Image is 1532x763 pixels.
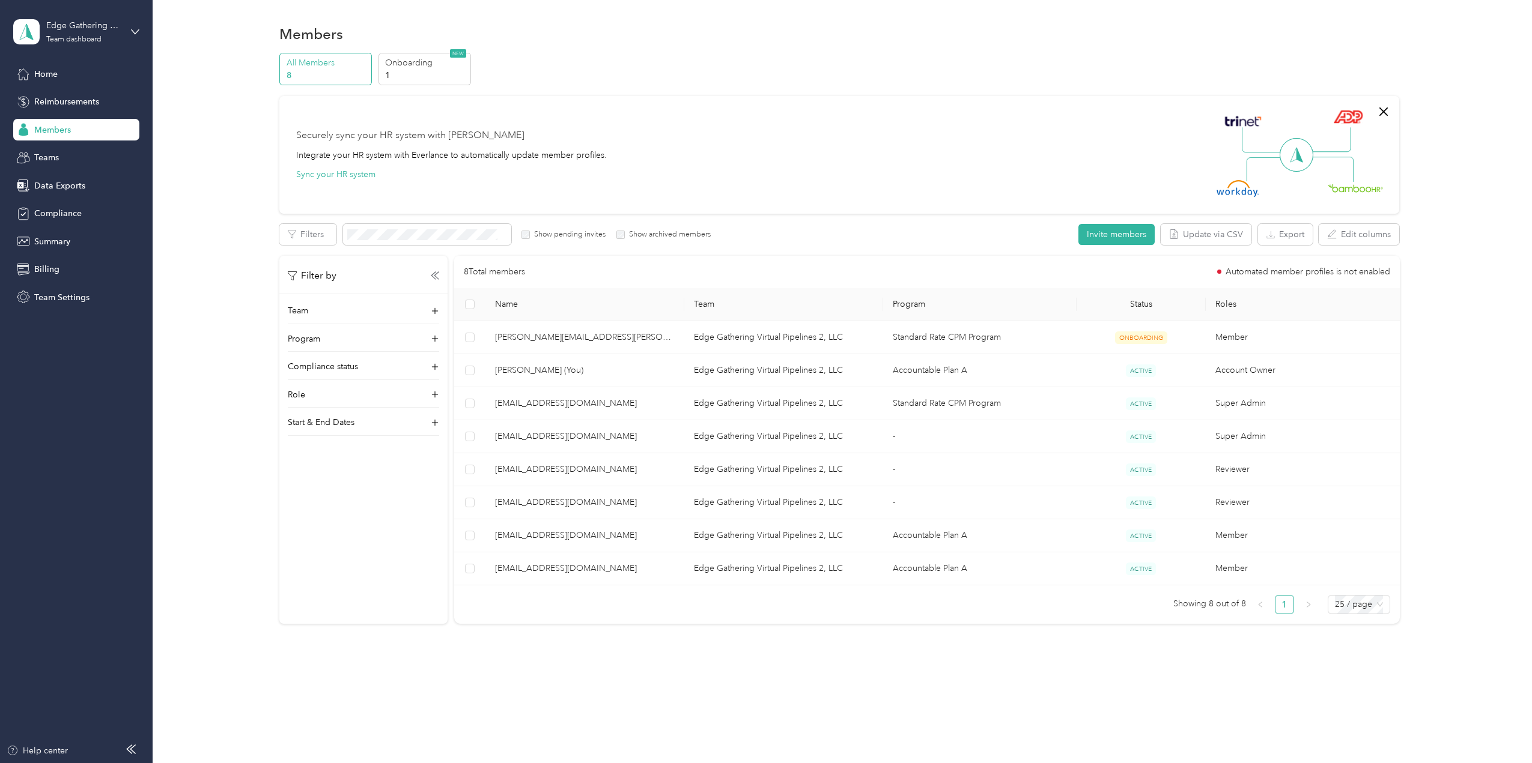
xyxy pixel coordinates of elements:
div: Securely sync your HR system with [PERSON_NAME] [296,128,524,143]
span: Members [34,124,71,136]
td: Member [1206,321,1405,354]
span: ACTIVE [1126,562,1156,575]
img: ADP [1334,110,1363,124]
h1: Members [279,28,343,40]
span: [PERSON_NAME][EMAIL_ADDRESS][PERSON_NAME][DOMAIN_NAME] [495,331,675,344]
span: ACTIVE [1126,529,1156,542]
td: favr2+edgelng@everlance.com [485,486,684,519]
span: ACTIVE [1126,430,1156,443]
button: Invite members [1078,224,1155,245]
span: Showing 8 out of 8 [1173,595,1246,613]
span: Summary [34,235,70,248]
img: Workday [1217,180,1259,197]
span: [EMAIL_ADDRESS][DOMAIN_NAME] [495,562,675,575]
td: Accountable Plan A [883,354,1077,387]
td: Edge Gathering Virtual Pipelines 2, LLC [684,453,883,486]
td: Edge Gathering Virtual Pipelines 2, LLC [684,552,883,585]
span: Automated member profiles is not enabled [1226,268,1390,276]
button: left [1251,595,1270,614]
p: Compliance status [288,360,358,373]
td: Accountable Plan A [883,552,1077,585]
td: Reviewer [1206,486,1405,519]
p: Program [288,333,320,345]
span: Name [495,299,675,309]
td: Member [1206,519,1405,552]
span: ACTIVE [1126,397,1156,410]
div: Integrate your HR system with Everlance to automatically update member profiles. [296,149,607,161]
td: Account Owner [1206,354,1405,387]
button: Help center [7,744,68,757]
li: 1 [1275,595,1294,614]
li: Previous Page [1251,595,1270,614]
img: Line Right Up [1309,127,1351,152]
iframe: Everlance-gr Chat Button Frame [1465,696,1532,763]
div: Edge Gathering Virtual Pipelines 2, LLC [46,19,121,32]
td: Reviewer [1206,453,1405,486]
span: right [1305,601,1312,608]
th: Status [1077,288,1206,321]
td: John D. Hewitt (You) [485,354,684,387]
td: syhayes@edgelng.com [485,387,684,420]
span: [EMAIL_ADDRESS][DOMAIN_NAME] [495,397,675,410]
li: Next Page [1299,595,1318,614]
button: right [1299,595,1318,614]
p: 8 [287,69,368,82]
p: Role [288,388,305,401]
span: [EMAIL_ADDRESS][DOMAIN_NAME] [495,529,675,542]
button: Filters [279,224,336,245]
th: Team [684,288,883,321]
td: Super Admin [1206,387,1405,420]
td: - [883,486,1077,519]
div: Team dashboard [46,36,102,43]
span: Reimbursements [34,95,99,108]
span: Team Settings [34,291,90,304]
span: Teams [34,151,59,164]
td: Edge Gathering Virtual Pipelines 2, LLC [684,387,883,420]
button: Sync your HR system [296,168,375,181]
span: ONBOARDING [1115,331,1167,344]
td: Edge Gathering Virtual Pipelines 2, LLC [684,486,883,519]
p: All Members [287,56,368,69]
td: success+edgelng@everlance.com [485,420,684,453]
span: Compliance [34,207,82,220]
span: ACTIVE [1126,364,1156,377]
th: Name [485,288,684,321]
td: Edge Gathering Virtual Pipelines 2, LLC [684,321,883,354]
td: ONBOARDING [1077,321,1206,354]
td: Edge Gathering Virtual Pipelines 2, LLC [684,354,883,387]
div: Page Size [1328,595,1390,614]
td: tyroneclemons@edgelng.com [485,519,684,552]
td: Standard Rate CPM Program [883,321,1077,354]
td: - [883,453,1077,486]
label: Show pending invites [530,229,606,240]
span: Billing [34,263,59,276]
span: NEW [450,49,466,58]
span: left [1257,601,1264,608]
td: Super Admin [1206,420,1405,453]
span: ACTIVE [1126,496,1156,509]
td: - [883,420,1077,453]
td: isaacbarnett@edgelng.com [485,552,684,585]
span: Data Exports [34,179,85,192]
img: Line Left Up [1242,127,1284,153]
p: Onboarding [385,56,467,69]
p: Start & End Dates [288,416,354,429]
a: 1 [1275,596,1293,614]
td: Edge Gathering Virtual Pipelines 2, LLC [684,519,883,552]
td: Edge Gathering Virtual Pipelines 2, LLC [684,420,883,453]
td: favr1+edgelng@everlance.com [485,453,684,486]
p: 1 [385,69,467,82]
td: Standard Rate CPM Program [883,387,1077,420]
td: Accountable Plan A [883,519,1077,552]
span: [EMAIL_ADDRESS][DOMAIN_NAME] [495,430,675,443]
button: Edit columns [1319,224,1399,245]
button: Export [1258,224,1313,245]
p: Team [288,304,308,317]
span: [EMAIL_ADDRESS][DOMAIN_NAME] [495,463,675,476]
img: Line Right Down [1312,157,1354,182]
p: 8 Total members [464,265,525,279]
span: [EMAIL_ADDRESS][DOMAIN_NAME] [495,496,675,509]
img: BambooHR [1327,184,1382,192]
span: 25 / page [1335,596,1383,614]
